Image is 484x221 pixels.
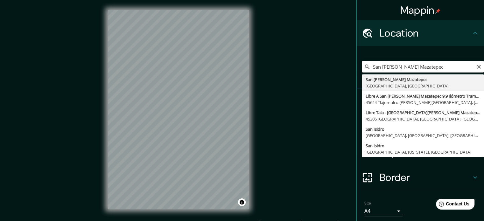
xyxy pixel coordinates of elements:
[366,149,480,155] div: [GEOGRAPHIC_DATA], [US_STATE], [GEOGRAPHIC_DATA]
[435,9,440,14] img: pin-icon.png
[366,116,480,122] div: 45306 [GEOGRAPHIC_DATA], [GEOGRAPHIC_DATA], [GEOGRAPHIC_DATA]
[357,139,484,165] div: Layout
[357,114,484,139] div: Style
[366,76,480,83] div: San [PERSON_NAME] Mazatepec
[476,63,481,69] button: Clear
[238,198,246,206] button: Toggle attribution
[366,126,480,132] div: San Isidro
[366,83,480,89] div: [GEOGRAPHIC_DATA], [GEOGRAPHIC_DATA]
[357,165,484,190] div: Border
[380,171,471,184] h4: Border
[108,10,249,209] canvas: Map
[362,61,484,73] input: Pick your city or area
[427,196,477,214] iframe: Help widget launcher
[380,146,471,158] h4: Layout
[366,132,480,139] div: [GEOGRAPHIC_DATA], [GEOGRAPHIC_DATA], [GEOGRAPHIC_DATA]
[400,4,441,17] h4: Mappin
[357,88,484,114] div: Pins
[364,201,371,206] label: Size
[380,27,471,39] h4: Location
[357,20,484,46] div: Location
[366,142,480,149] div: San Isidro
[366,93,480,99] div: Libre A San [PERSON_NAME] Mazatepec 9.9 Ilómetro Tramo Tlajomulco - [GEOGRAPHIC_DATA][PERSON_NAME...
[364,206,403,216] div: A4
[366,99,480,106] div: 45644 Tlajomulco [PERSON_NAME][GEOGRAPHIC_DATA], [GEOGRAPHIC_DATA], [GEOGRAPHIC_DATA]
[366,109,480,116] div: Libre Tala - [GEOGRAPHIC_DATA][PERSON_NAME] Mazatepec Kilómetro 1.2 Margen Derecho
